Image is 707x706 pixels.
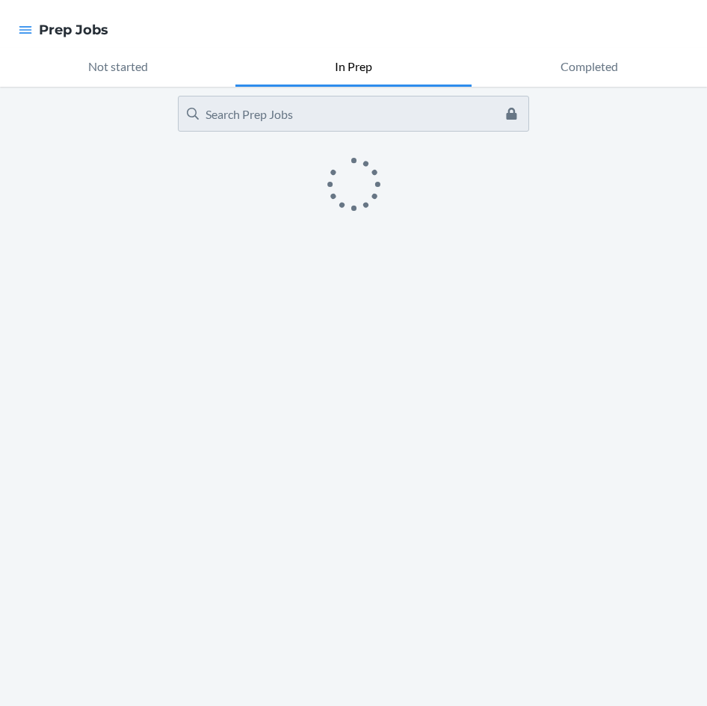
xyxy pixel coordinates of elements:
p: In Prep [335,58,372,76]
p: Completed [561,58,618,76]
button: Completed [472,48,707,87]
h4: Prep Jobs [39,20,108,40]
button: In Prep [235,48,471,87]
p: Not started [88,58,148,76]
input: Search Prep Jobs [178,96,529,132]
